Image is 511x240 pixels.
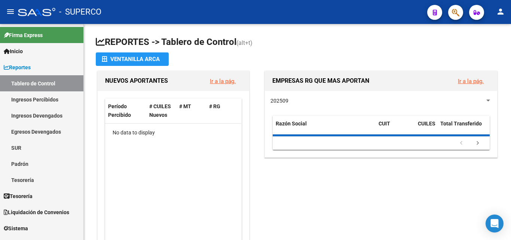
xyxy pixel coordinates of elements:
span: Inicio [4,47,23,55]
span: - SUPERCO [59,4,101,20]
span: EMPRESAS RG QUE MAS APORTAN [272,77,369,84]
button: Ir a la pág. [452,74,490,88]
h1: REPORTES -> Tablero de Control [96,36,499,49]
span: Tesorería [4,192,33,200]
datatable-header-cell: CUILES [415,116,437,140]
span: 202509 [270,98,288,104]
span: Sistema [4,224,28,233]
a: go to next page [471,139,485,148]
span: Período Percibido [108,103,131,118]
span: (alt+t) [236,39,253,46]
button: Ir a la pág. [204,74,242,88]
span: CUIT [379,121,390,127]
div: No data to display [105,124,241,142]
span: # CUILES Nuevos [149,103,171,118]
datatable-header-cell: # RG [206,98,236,123]
span: Reportes [4,63,31,72]
datatable-header-cell: Razón Social [273,116,376,140]
datatable-header-cell: # CUILES Nuevos [146,98,176,123]
span: # RG [209,103,220,109]
datatable-header-cell: Período Percibido [105,98,146,123]
div: Open Intercom Messenger [486,215,504,233]
datatable-header-cell: # MT [176,98,206,123]
span: CUILES [418,121,435,127]
datatable-header-cell: Total Transferido [437,116,490,140]
span: # MT [179,103,191,109]
a: Ir a la pág. [210,78,236,85]
a: Ir a la pág. [458,78,484,85]
datatable-header-cell: CUIT [376,116,415,140]
span: Razón Social [276,121,307,127]
span: Liquidación de Convenios [4,208,69,216]
span: NUEVOS APORTANTES [105,77,168,84]
mat-icon: person [496,7,505,16]
a: go to previous page [454,139,468,148]
span: Firma Express [4,31,43,39]
div: Ventanilla ARCA [102,52,163,66]
mat-icon: menu [6,7,15,16]
button: Ventanilla ARCA [96,52,169,66]
span: Total Transferido [440,121,482,127]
